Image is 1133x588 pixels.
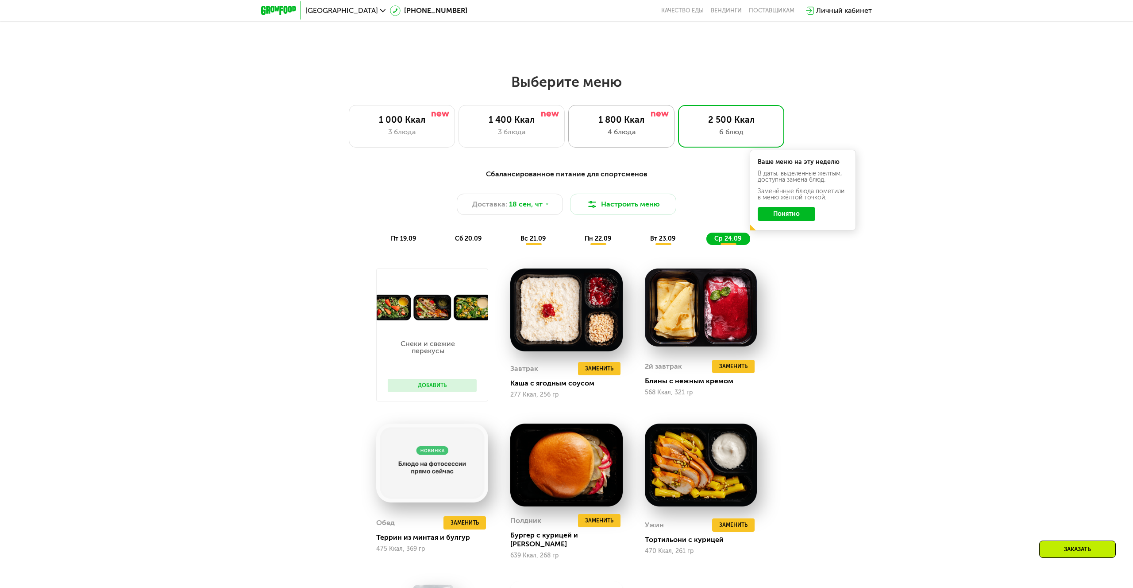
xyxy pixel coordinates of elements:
[758,159,848,165] div: Ваше меню на эту неделю
[468,114,555,125] div: 1 400 Ккал
[455,235,482,242] span: сб 20.09
[376,533,495,542] div: Террин из минтая и булгур
[358,127,446,137] div: 3 блюда
[390,5,467,16] a: [PHONE_NUMBER]
[468,127,555,137] div: 3 блюда
[714,235,741,242] span: ср 24.09
[578,514,620,527] button: Заменить
[570,194,676,215] button: Настроить меню
[585,516,613,525] span: Заменить
[388,340,468,354] p: Снеки и свежие перекусы
[443,516,486,530] button: Заменить
[391,235,416,242] span: пт 19.09
[645,377,764,386] div: Блины с нежным кремом
[719,521,748,530] span: Заменить
[645,535,764,544] div: Тортильони с курицей
[510,362,538,375] div: Завтрак
[376,545,488,553] div: 475 Ккал, 369 гр
[451,518,479,527] span: Заменить
[510,531,629,549] div: Бургер с курицей и [PERSON_NAME]
[711,7,742,14] a: Вендинги
[510,552,622,559] div: 639 Ккал, 268 гр
[305,7,378,14] span: [GEOGRAPHIC_DATA]
[645,518,664,532] div: Ужин
[578,114,665,125] div: 1 800 Ккал
[510,514,541,527] div: Полдник
[472,199,507,210] span: Доставка:
[645,389,757,396] div: 568 Ккал, 321 гр
[712,518,755,532] button: Заменить
[645,548,757,555] div: 470 Ккал, 261 гр
[388,379,477,392] button: Добавить
[758,171,848,183] div: В даты, выделенные желтым, доступна замена блюд.
[510,379,629,388] div: Каша с ягодным соусом
[661,7,704,14] a: Качество еды
[758,207,815,221] button: Понятно
[687,127,775,137] div: 6 блюд
[304,169,829,180] div: Сбалансированное питание для спортсменов
[509,199,543,210] span: 18 сен, чт
[687,114,775,125] div: 2 500 Ккал
[520,235,546,242] span: вс 21.09
[585,235,611,242] span: пн 22.09
[719,362,748,371] span: Заменить
[816,5,872,16] div: Личный кабинет
[510,391,622,398] div: 277 Ккал, 256 гр
[645,360,682,373] div: 2й завтрак
[585,364,613,373] span: Заменить
[358,114,446,125] div: 1 000 Ккал
[28,73,1105,91] h2: Выберите меню
[578,362,620,375] button: Заменить
[650,235,675,242] span: вт 23.09
[749,7,794,14] div: поставщикам
[758,188,848,201] div: Заменённые блюда пометили в меню жёлтой точкой.
[1039,541,1116,558] div: Заказать
[376,516,395,530] div: Обед
[578,127,665,137] div: 4 блюда
[712,360,755,373] button: Заменить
